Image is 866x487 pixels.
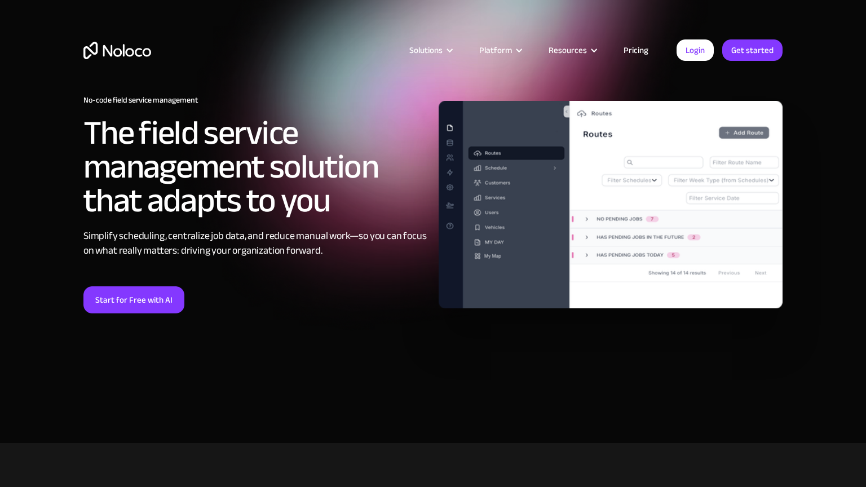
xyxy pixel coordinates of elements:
[549,43,587,57] div: Resources
[534,43,609,57] div: Resources
[83,286,184,313] a: Start for Free with AI
[677,39,714,61] a: Login
[83,229,427,258] div: Simplify scheduling, centralize job data, and reduce manual work—so you can focus on what really ...
[83,42,151,59] a: home
[395,43,465,57] div: Solutions
[609,43,662,57] a: Pricing
[465,43,534,57] div: Platform
[479,43,512,57] div: Platform
[83,116,427,218] h2: The field service management solution that adapts to you
[409,43,443,57] div: Solutions
[722,39,783,61] a: Get started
